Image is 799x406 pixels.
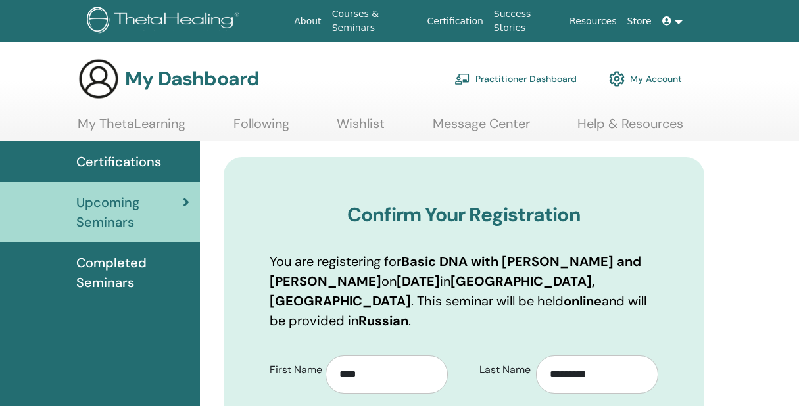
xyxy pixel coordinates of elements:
[622,9,657,34] a: Store
[125,67,259,91] h3: My Dashboard
[577,116,683,141] a: Help & Resources
[76,152,161,171] span: Certifications
[564,292,602,309] b: online
[78,58,120,100] img: generic-user-icon.jpg
[564,9,622,34] a: Resources
[270,253,641,290] b: Basic DNA with [PERSON_NAME] and [PERSON_NAME]
[454,64,577,93] a: Practitioner Dashboard
[397,273,440,290] b: [DATE]
[422,9,488,34] a: Certification
[260,357,326,382] label: First Name
[327,2,422,40] a: Courses & Seminars
[270,252,658,330] p: You are registering for on in . This seminar will be held and will be provided in .
[609,64,682,93] a: My Account
[87,7,244,36] img: logo.png
[489,2,564,40] a: Success Stories
[609,68,625,90] img: cog.svg
[233,116,289,141] a: Following
[470,357,536,382] label: Last Name
[454,73,470,85] img: chalkboard-teacher.svg
[358,312,408,329] b: Russian
[78,116,185,141] a: My ThetaLearning
[337,116,385,141] a: Wishlist
[270,203,658,227] h3: Confirm Your Registration
[289,9,326,34] a: About
[76,253,189,292] span: Completed Seminars
[433,116,530,141] a: Message Center
[76,192,183,232] span: Upcoming Seminars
